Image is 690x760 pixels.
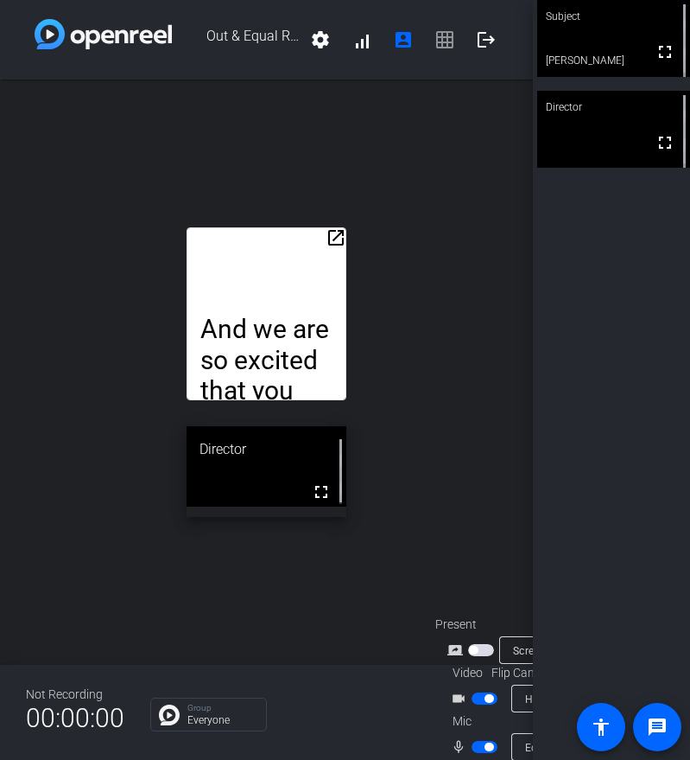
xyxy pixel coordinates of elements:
[537,91,690,124] div: Director
[655,132,675,153] mat-icon: fullscreen
[453,664,483,682] span: Video
[187,704,257,712] p: Group
[435,616,608,634] div: Present
[341,19,383,61] button: signal_cellular_alt
[35,19,172,49] img: white-gradient.svg
[525,692,674,706] span: HD Web Camera (05a3:9331)
[393,29,414,50] mat-icon: account_box
[655,42,675,62] mat-icon: fullscreen
[451,688,472,709] mat-icon: videocam_outline
[187,426,346,473] div: Director
[159,705,180,725] img: Chat Icon
[435,712,608,731] div: Mic
[491,664,555,682] span: Flip Camera
[26,697,124,739] span: 00:00:00
[326,227,346,248] mat-icon: open_in_new
[200,314,332,678] p: And we are so excited that you will be attending the Out & Equal conference and sorry we can’t ma...
[311,482,332,502] mat-icon: fullscreen
[187,715,257,725] p: Everyone
[476,29,497,50] mat-icon: logout
[447,640,468,661] mat-icon: screen_share_outline
[513,643,589,657] span: Screen Sharing
[310,29,331,50] mat-icon: settings
[591,717,611,738] mat-icon: accessibility
[26,686,124,704] div: Not Recording
[647,717,668,738] mat-icon: message
[451,737,472,757] mat-icon: mic_none
[172,19,300,61] span: Out & Equal Recording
